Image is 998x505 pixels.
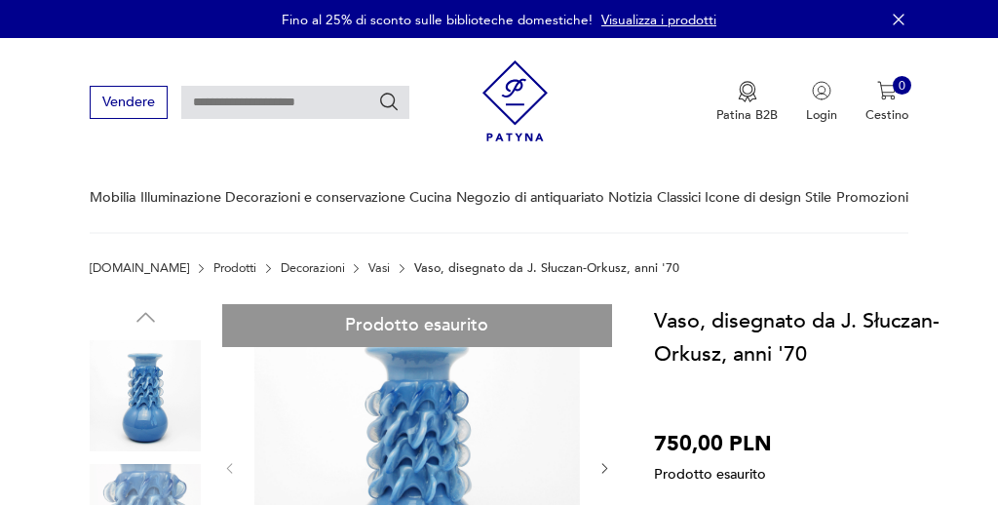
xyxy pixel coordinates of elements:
[225,164,405,231] a: Decorazioni e conservazione
[705,188,801,207] font: Icone di design
[716,81,778,124] button: Patina B2B
[601,11,716,29] a: Visualizza i prodotti
[482,54,548,148] img: Patina - negozio di mobili e decorazioni vintage
[657,164,701,231] a: Classici
[865,106,908,124] font: Cestino
[716,81,778,124] a: Icona della medagliaPatina B2B
[282,11,593,29] font: Fino al 25% di sconto sulle biblioteche domestiche!
[90,259,189,277] font: [DOMAIN_NAME]
[806,106,837,124] font: Login
[705,164,801,231] a: Icone di design
[90,188,135,207] font: Mobilia
[654,429,772,458] font: 750,00 PLN
[213,259,256,277] font: Prodotti
[654,465,766,484] font: Prodotto esaurito
[654,306,940,369] font: Vaso, disegnato da J. Słuczan-Orkusz, anni '70
[456,188,604,207] font: Negozio di antiquariato
[865,81,908,124] button: 0Cestino
[657,188,701,207] font: Classici
[716,106,778,124] font: Patina B2B
[90,261,189,275] a: [DOMAIN_NAME]
[378,92,400,113] button: Ricerca
[90,86,167,118] button: Vendere
[805,164,831,231] a: Stile
[899,77,905,95] font: 0
[281,259,345,277] font: Decorazioni
[281,261,345,275] a: Decorazioni
[805,188,831,207] font: Stile
[213,261,256,275] a: Prodotti
[836,188,908,207] font: Promozioni
[456,164,604,231] a: Negozio di antiquariato
[414,259,679,277] font: Vaso, disegnato da J. Słuczan-Orkusz, anni '70
[140,188,221,207] font: Illuminazione
[368,261,390,275] a: Vasi
[102,93,155,111] font: Vendere
[90,97,167,109] a: Vendere
[877,81,897,100] img: Icona del carrello
[812,81,831,100] img: Icona utente
[806,81,837,124] button: Login
[90,164,135,231] a: Mobilia
[225,188,405,207] font: Decorazioni e conservazione
[368,259,390,277] font: Vasi
[608,188,652,207] font: Notizia
[836,164,908,231] a: Promozioni
[409,164,451,231] a: Cucina
[738,81,757,102] img: Icona della medaglia
[409,188,451,207] font: Cucina
[140,164,221,231] a: Illuminazione
[608,164,652,231] a: Notizia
